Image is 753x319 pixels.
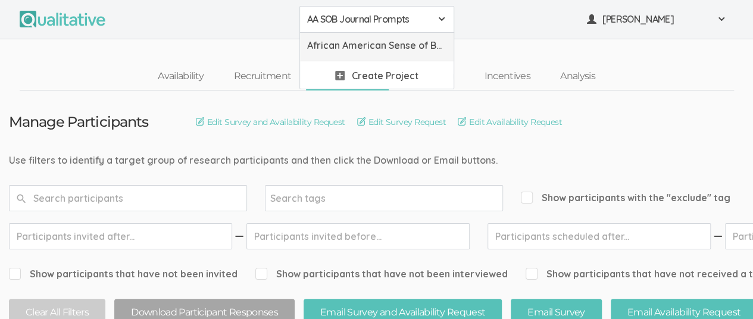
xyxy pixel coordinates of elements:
[335,71,345,80] img: plus.svg
[143,64,218,89] a: Availability
[488,223,711,249] input: Participants scheduled after...
[469,64,545,89] a: Incentives
[9,114,148,130] h3: Manage Participants
[9,185,247,211] input: Search participants
[9,267,238,281] span: Show participants that have not been invited
[9,223,232,249] input: Participants invited after...
[255,267,508,281] span: Show participants that have not been interviewed
[20,11,105,27] img: Qualitative
[545,64,610,89] a: Analysis
[218,64,306,89] a: Recruitment
[602,12,710,26] span: [PERSON_NAME]
[270,190,345,206] input: Search tags
[307,39,446,52] span: African American Sense of Belonging
[693,262,753,319] iframe: Chat Widget
[299,6,454,33] button: AA SOB Journal Prompts
[246,223,470,249] input: Participants invited before...
[357,115,446,129] a: Edit Survey Request
[712,223,724,249] img: dash.svg
[352,69,418,83] span: Create Project
[300,33,454,61] a: African American Sense of Belonging
[196,115,345,129] a: Edit Survey and Availability Request
[521,191,730,205] span: Show participants with the "exclude" tag
[300,61,454,89] a: Create Project
[233,223,245,249] img: dash.svg
[307,12,431,26] span: AA SOB Journal Prompts
[458,115,562,129] a: Edit Availability Request
[579,6,734,33] button: [PERSON_NAME]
